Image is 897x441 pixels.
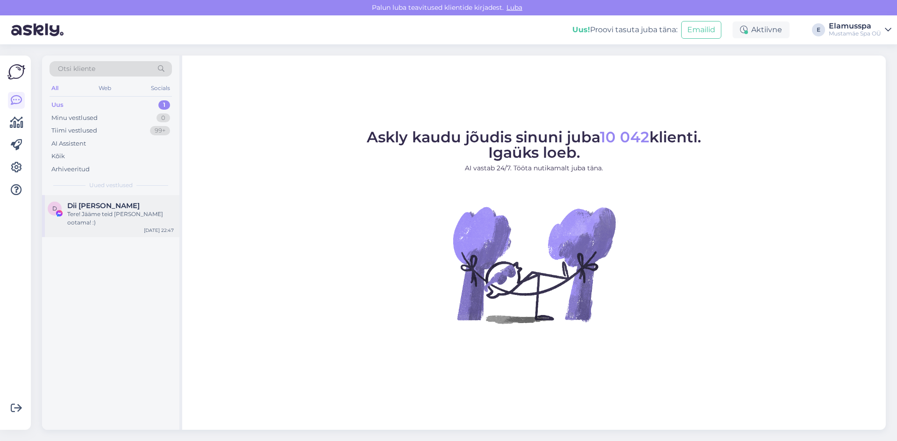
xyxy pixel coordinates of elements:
[157,113,170,123] div: 0
[50,82,60,94] div: All
[504,3,525,12] span: Luba
[733,21,790,38] div: Aktiivne
[97,82,113,94] div: Web
[52,205,57,212] span: D
[829,30,881,37] div: Mustamäe Spa OÜ
[144,227,174,234] div: [DATE] 22:47
[67,202,140,210] span: Dii Trump
[367,163,701,173] p: AI vastab 24/7. Tööta nutikamalt juba täna.
[572,24,677,35] div: Proovi tasuta juba täna:
[450,181,618,349] img: No Chat active
[829,22,891,37] a: ElamusspaMustamäe Spa OÜ
[829,22,881,30] div: Elamusspa
[367,128,701,161] span: Askly kaudu jõudis sinuni juba klienti. Igaüks loeb.
[51,100,64,110] div: Uus
[51,139,86,148] div: AI Assistent
[51,113,98,123] div: Minu vestlused
[149,82,172,94] div: Socials
[600,128,649,146] span: 10 042
[572,25,590,34] b: Uus!
[51,165,90,174] div: Arhiveeritud
[150,126,170,135] div: 99+
[51,152,65,161] div: Kõik
[681,21,721,39] button: Emailid
[58,64,95,74] span: Otsi kliente
[158,100,170,110] div: 1
[67,210,174,227] div: Tere! Jääme teid [PERSON_NAME] ootama! :)
[7,63,25,81] img: Askly Logo
[51,126,97,135] div: Tiimi vestlused
[812,23,825,36] div: E
[89,181,133,189] span: Uued vestlused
